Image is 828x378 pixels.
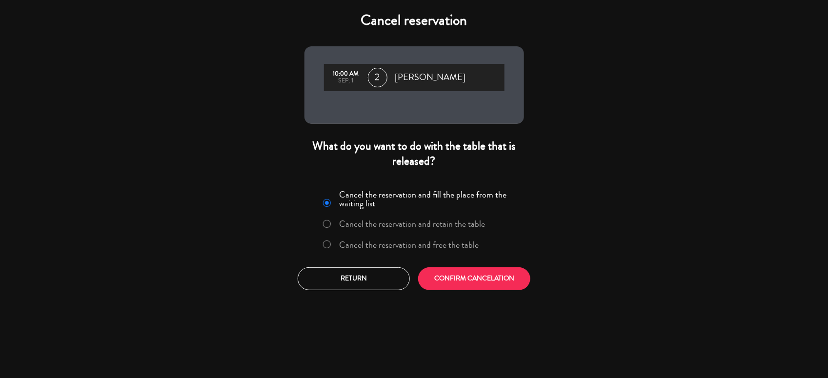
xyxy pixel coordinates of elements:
[339,240,479,249] label: Cancel the reservation and free the table
[418,267,530,290] button: CONFIRM CANCELATION
[339,219,485,228] label: Cancel the reservation and retain the table
[329,78,363,84] div: Sep, 1
[304,12,524,29] h4: Cancel reservation
[304,139,524,169] div: What do you want to do with the table that is released?
[298,267,410,290] button: Return
[368,68,387,87] span: 2
[339,190,518,208] label: Cancel the reservation and fill the place from the waiting list
[329,71,363,78] div: 10:00 AM
[395,70,466,85] span: [PERSON_NAME]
